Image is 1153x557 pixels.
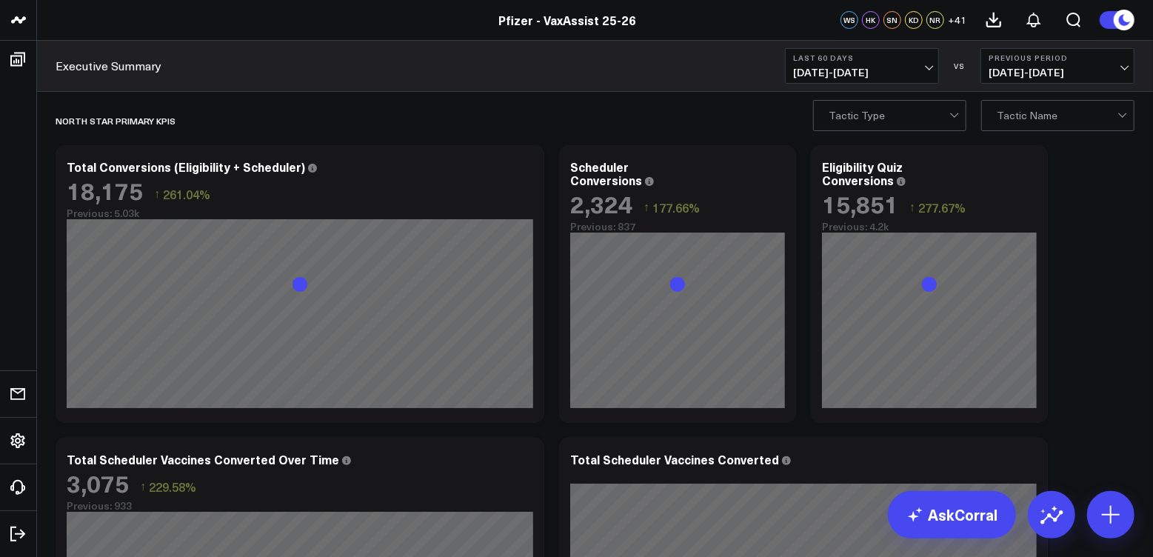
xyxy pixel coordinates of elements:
[644,198,649,217] span: ↑
[149,478,196,495] span: 229.58%
[652,199,700,216] span: 177.66%
[822,190,898,217] div: 15,851
[840,11,858,29] div: WS
[948,11,966,29] button: +41
[67,470,129,496] div: 3,075
[862,11,880,29] div: HK
[918,199,966,216] span: 277.67%
[154,184,160,204] span: ↑
[946,61,973,70] div: VS
[67,500,533,512] div: Previous: 933
[785,48,939,84] button: Last 60 Days[DATE]-[DATE]
[926,11,944,29] div: NR
[498,12,636,28] a: Pfizer - VaxAssist 25-26
[570,221,785,233] div: Previous: 837
[980,48,1134,84] button: Previous Period[DATE]-[DATE]
[163,186,210,202] span: 261.04%
[56,58,161,74] a: Executive Summary
[67,159,305,175] div: Total Conversions (Eligibility + Scheduler)
[909,198,915,217] span: ↑
[905,11,923,29] div: KD
[822,221,1037,233] div: Previous: 4.2k
[793,67,931,79] span: [DATE] - [DATE]
[793,53,931,62] b: Last 60 Days
[989,53,1126,62] b: Previous Period
[570,159,642,188] div: Scheduler Conversions
[883,11,901,29] div: SN
[140,477,146,496] span: ↑
[570,451,779,467] div: Total Scheduler Vaccines Converted
[822,159,903,188] div: Eligibility Quiz Conversions
[67,207,533,219] div: Previous: 5.03k
[948,15,966,25] span: + 41
[570,190,632,217] div: 2,324
[888,491,1016,538] a: AskCorral
[989,67,1126,79] span: [DATE] - [DATE]
[56,104,176,138] div: North Star Primary KPIs
[67,177,143,204] div: 18,175
[67,451,339,467] div: Total Scheduler Vaccines Converted Over Time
